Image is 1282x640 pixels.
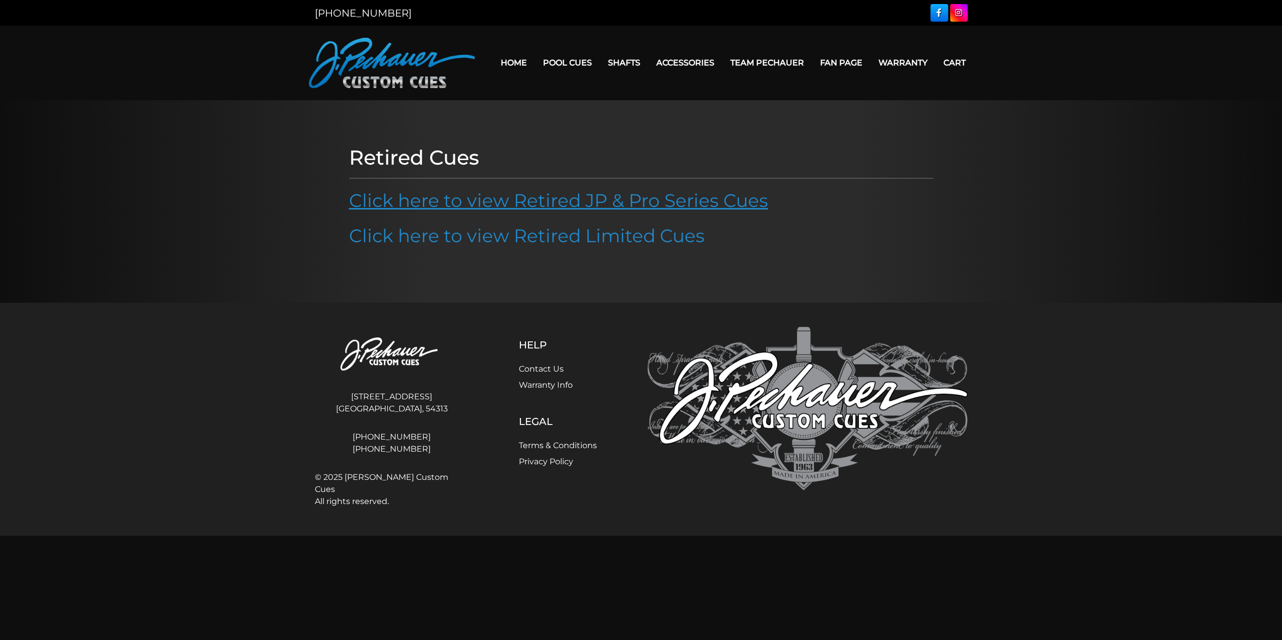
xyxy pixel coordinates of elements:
a: Shafts [600,50,648,76]
a: Fan Page [812,50,870,76]
a: Warranty [870,50,935,76]
a: Privacy Policy [519,457,573,466]
img: Pechauer Custom Cues [315,327,469,383]
h5: Legal [519,415,597,428]
span: © 2025 [PERSON_NAME] Custom Cues All rights reserved. [315,471,469,508]
a: Accessories [648,50,722,76]
a: [PHONE_NUMBER] [315,7,412,19]
a: Home [493,50,535,76]
h5: Help [519,339,597,351]
address: [STREET_ADDRESS] [GEOGRAPHIC_DATA], 54313 [315,387,469,419]
h1: Retired Cues [349,146,933,170]
a: Team Pechauer [722,50,812,76]
a: [PHONE_NUMBER] [315,443,469,455]
a: [PHONE_NUMBER] [315,431,469,443]
a: Contact Us [519,364,564,374]
a: Click here to view Retired JP & Pro Series Cues [349,189,768,211]
a: Click here to view Retired Limited Cues [349,225,705,247]
a: Warranty Info [519,380,573,390]
a: Pool Cues [535,50,600,76]
a: Terms & Conditions [519,441,597,450]
img: Pechauer Custom Cues [647,327,968,490]
a: Cart [935,50,974,76]
img: Pechauer Custom Cues [309,38,475,88]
